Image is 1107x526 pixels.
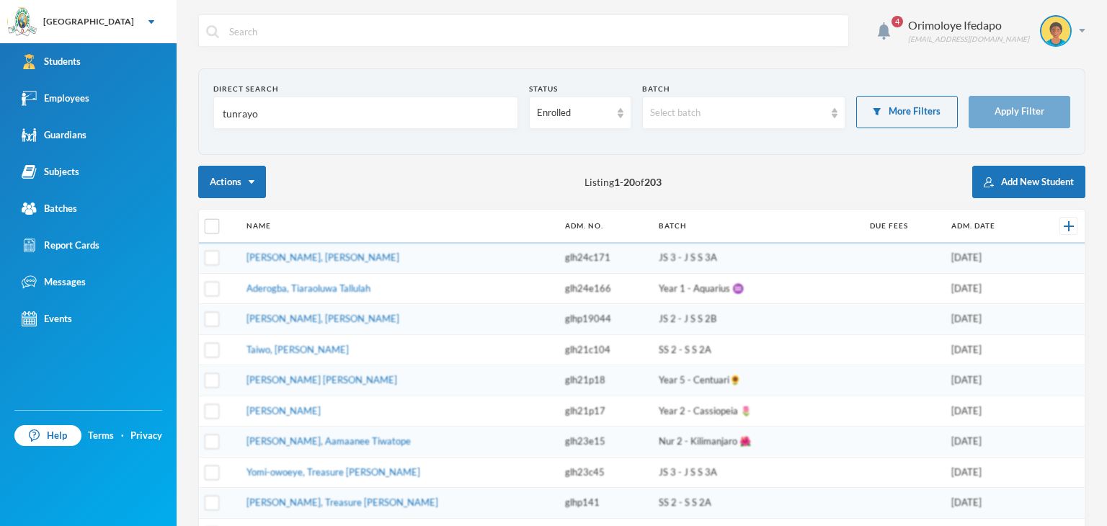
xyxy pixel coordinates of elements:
[558,427,652,458] td: glh23e15
[558,304,652,335] td: glhp19044
[43,15,134,28] div: [GEOGRAPHIC_DATA]
[198,166,266,198] button: Actions
[22,275,86,290] div: Messages
[22,128,86,143] div: Guardians
[584,174,662,190] span: Listing - of
[944,304,1034,335] td: [DATE]
[246,251,399,263] a: [PERSON_NAME], [PERSON_NAME]
[650,106,824,120] div: Select batch
[558,210,652,243] th: Adm. No.
[1041,17,1070,45] img: STUDENT
[944,273,1034,304] td: [DATE]
[1064,221,1074,231] img: +
[652,396,863,427] td: Year 2 - Cassiopeia 🌷
[8,8,37,37] img: logo
[944,365,1034,396] td: [DATE]
[558,488,652,519] td: glhp141
[944,334,1034,365] td: [DATE]
[121,429,124,443] div: ·
[239,210,558,243] th: Name
[908,34,1029,45] div: [EMAIL_ADDRESS][DOMAIN_NAME]
[22,201,77,216] div: Batches
[652,427,863,458] td: Nur 2 - Kilimanjaro 🌺
[652,243,863,274] td: JS 3 - J S S 3A
[642,84,845,94] div: Batch
[246,313,399,324] a: [PERSON_NAME], [PERSON_NAME]
[246,466,420,478] a: Yomi-owoeye, Treasure [PERSON_NAME]
[652,304,863,335] td: JS 2 - J S S 2B
[644,176,662,188] b: 203
[246,374,397,385] a: [PERSON_NAME] [PERSON_NAME]
[130,429,162,443] a: Privacy
[537,106,610,120] div: Enrolled
[944,488,1034,519] td: [DATE]
[228,15,841,48] input: Search
[88,429,114,443] a: Terms
[22,54,81,69] div: Students
[246,344,349,355] a: Taiwo, [PERSON_NAME]
[558,273,652,304] td: glh24e166
[22,91,89,106] div: Employees
[652,273,863,304] td: Year 1 - Aquarius ♒️
[529,84,631,94] div: Status
[22,311,72,326] div: Events
[558,457,652,488] td: glh23c45
[972,166,1085,198] button: Add New Student
[908,17,1029,34] div: Orimoloye Ifedapo
[22,164,79,179] div: Subjects
[614,176,620,188] b: 1
[246,282,370,294] a: Aderogba, Tiaraoluwa Tallulah
[652,210,863,243] th: Batch
[558,396,652,427] td: glh21p17
[623,176,635,188] b: 20
[856,96,958,128] button: More Filters
[652,488,863,519] td: SS 2 - S S 2A
[944,243,1034,274] td: [DATE]
[944,210,1034,243] th: Adm. Date
[944,427,1034,458] td: [DATE]
[944,396,1034,427] td: [DATE]
[969,96,1070,128] button: Apply Filter
[246,405,321,416] a: [PERSON_NAME]
[944,457,1034,488] td: [DATE]
[213,84,518,94] div: Direct Search
[221,97,510,130] input: Name, Admin No, Phone number, Email Address
[652,334,863,365] td: SS 2 - S S 2A
[558,243,652,274] td: glh24c171
[22,238,99,253] div: Report Cards
[863,210,944,243] th: Due Fees
[246,496,438,508] a: [PERSON_NAME], Treasure [PERSON_NAME]
[558,365,652,396] td: glh21p18
[14,425,81,447] a: Help
[652,457,863,488] td: JS 3 - J S S 3A
[206,25,219,38] img: search
[652,365,863,396] td: Year 5 - Centuari🌻
[892,16,903,27] span: 4
[246,435,411,447] a: [PERSON_NAME], Aamaanee Tiwatope
[558,334,652,365] td: glh21c104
